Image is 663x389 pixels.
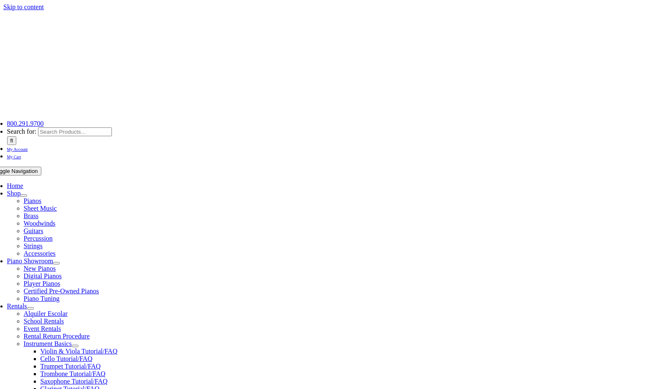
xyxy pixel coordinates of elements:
[7,190,21,197] a: Shop
[24,318,64,325] a: School Rentals
[7,182,23,189] a: Home
[7,153,21,160] a: My Cart
[40,355,93,362] a: Cello Tutorial/FAQ
[7,128,37,135] span: Search for:
[7,303,27,310] a: Rentals
[53,262,60,264] button: Open submenu of Piano Showroom
[24,250,56,257] a: Accessories
[24,287,99,295] a: Certified Pre-Owned Pianos
[7,155,21,159] span: My Cart
[24,242,43,249] a: Strings
[24,235,53,242] a: Percussion
[40,378,108,385] a: Saxophone Tutorial/FAQ
[24,280,61,287] a: Player Pianos
[7,147,28,152] span: My Account
[20,194,27,197] button: Open submenu of Shop
[7,136,17,145] input: Search
[40,363,101,370] a: Trumpet Tutorial/FAQ
[24,220,56,227] a: Woodwinds
[24,197,42,204] a: Pianos
[24,340,72,347] a: Instrument Basics
[24,310,68,317] a: Alquiler Escolar
[24,205,57,212] a: Sheet Music
[24,227,43,234] a: Guitars
[24,325,61,332] a: Event Rentals
[38,127,112,136] input: Search Products...
[72,345,78,347] button: Open submenu of Instrument Basics
[24,295,60,302] a: Piano Tuning
[24,272,62,280] a: Digital Pianos
[27,307,34,310] button: Open submenu of Rentals
[24,265,56,272] a: New Pianos
[40,370,106,377] a: Trombone Tutorial/FAQ
[24,212,39,219] a: Brass
[24,333,90,340] a: Rental Return Procedure
[7,257,53,264] a: Piano Showroom
[7,120,44,127] a: 800.291.9700
[3,3,44,10] a: Skip to content
[40,348,118,355] a: Violin & Viola Tutorial/FAQ
[7,145,28,152] a: My Account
